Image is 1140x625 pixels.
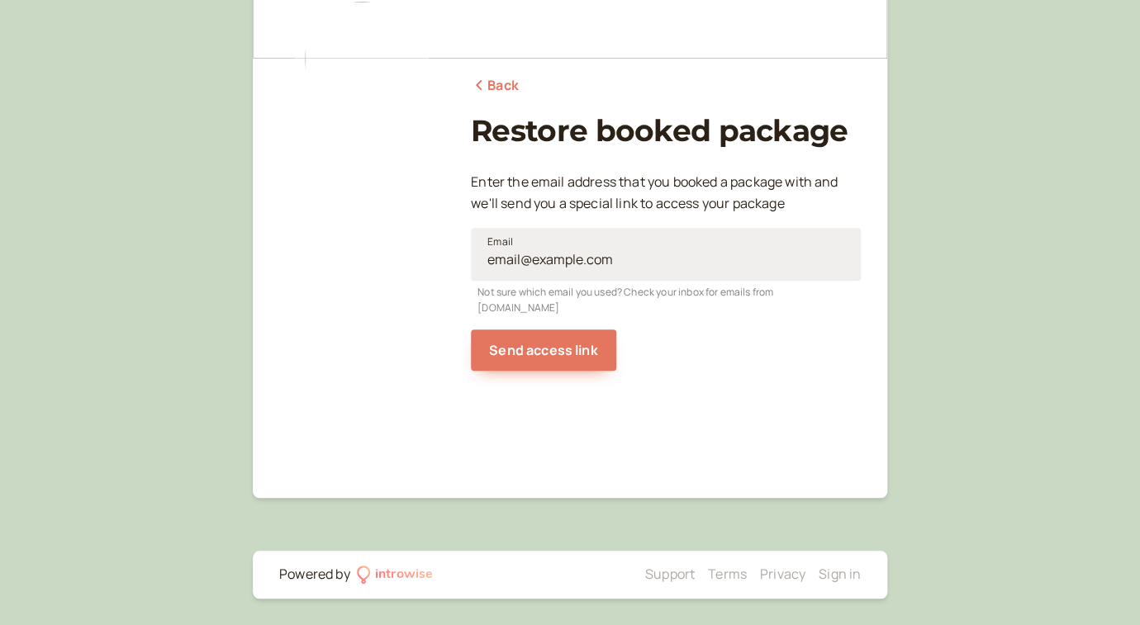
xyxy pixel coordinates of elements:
[471,159,861,215] div: Enter the email address that you booked a package with and we'll send you a special link to acces...
[645,565,695,583] a: Support
[489,341,598,359] span: Send access link
[471,113,861,149] h1: Restore booked package
[375,564,433,585] div: introwise
[279,564,350,585] div: Powered by
[708,565,747,583] a: Terms
[471,228,861,281] input: Email
[487,234,513,250] span: Email
[819,565,861,583] a: Sign in
[471,75,519,97] a: Back
[760,565,805,583] a: Privacy
[357,564,434,585] a: introwise
[471,281,861,316] div: Not sure which email you used? Check your inbox for emails from [DOMAIN_NAME]
[471,329,616,371] button: Send access link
